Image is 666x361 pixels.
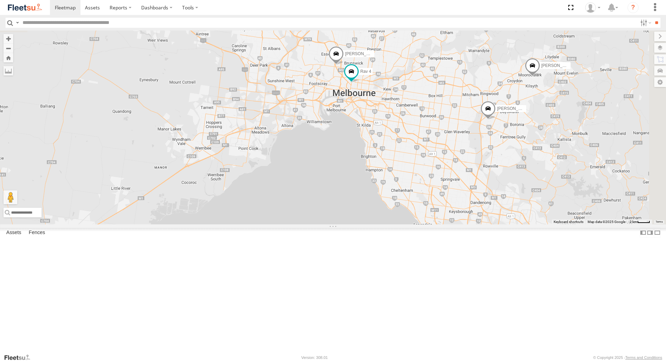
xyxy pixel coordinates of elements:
[627,220,652,224] button: Map Scale: 2 km per 33 pixels
[4,354,36,361] a: Visit our Website
[7,3,43,12] img: fleetsu-logo-horizontal.svg
[638,18,652,28] label: Search Filter Options
[3,34,13,43] button: Zoom in
[656,220,663,223] a: Terms (opens in new tab)
[541,63,576,68] span: [PERSON_NAME]
[654,228,661,238] label: Hide Summary Table
[25,228,49,238] label: Fences
[345,51,379,56] span: [PERSON_NAME]
[654,77,666,87] label: Map Settings
[588,220,625,224] span: Map data ©2025 Google
[3,53,13,62] button: Zoom Home
[630,220,637,224] span: 2 km
[627,2,639,13] i: ?
[554,220,583,224] button: Keyboard shortcuts
[647,228,654,238] label: Dock Summary Table to the Right
[3,66,13,76] label: Measure
[3,190,17,204] button: Drag Pegman onto the map to open Street View
[640,228,647,238] label: Dock Summary Table to the Left
[593,355,662,360] div: © Copyright 2025 -
[15,18,20,28] label: Search Query
[3,228,25,238] label: Assets
[360,69,371,74] span: Rav 4
[301,355,328,360] div: Version: 308.01
[583,2,603,13] div: Peter Edwardes
[3,43,13,53] button: Zoom out
[625,355,662,360] a: Terms and Conditions
[497,106,531,111] span: [PERSON_NAME]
